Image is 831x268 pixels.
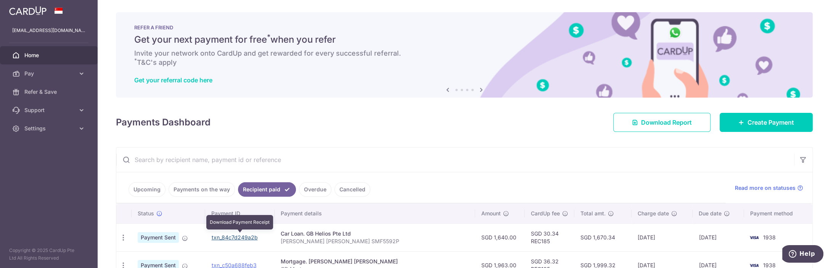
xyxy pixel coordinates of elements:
span: Amount [481,210,501,217]
div: Car Loan. GB Helios Pte Ltd [281,230,469,238]
th: Payment method [744,204,812,223]
input: Search by recipient name, payment id or reference [116,148,794,172]
p: [PERSON_NAME] [PERSON_NAME] SMF5592P [281,238,469,245]
span: Home [24,51,75,59]
div: Download Payment Receipt [206,215,273,229]
span: Total amt. [580,210,606,217]
a: Overdue [299,182,331,197]
span: Pay [24,70,75,77]
p: [EMAIL_ADDRESS][DOMAIN_NAME] [12,27,85,34]
span: Payment Sent [138,232,179,243]
iframe: Opens a widget where you can find more information [782,245,823,264]
th: Payment details [275,204,475,223]
span: CardUp fee [531,210,560,217]
th: Payment ID [205,204,275,223]
span: Charge date [638,210,669,217]
span: Support [24,106,75,114]
h4: Payments Dashboard [116,116,211,129]
a: Get your referral code here [134,76,212,84]
td: SGD 1,670.34 [574,223,632,251]
a: Upcoming [129,182,166,197]
span: Download Report [641,118,692,127]
span: 1938 [763,234,776,241]
span: Create Payment [747,118,794,127]
a: Create Payment [720,113,813,132]
h6: Invite your network onto CardUp and get rewarded for every successful referral. T&C's apply [134,49,794,67]
td: SGD 1,640.00 [475,223,525,251]
a: Recipient paid [238,182,296,197]
a: Read more on statuses [735,184,803,192]
a: Payments on the way [169,182,235,197]
img: CardUp [9,6,47,15]
a: txn_84c7d249a2b [211,234,257,241]
td: [DATE] [693,223,744,251]
a: Download Report [613,113,710,132]
span: Read more on statuses [735,184,796,192]
td: [DATE] [632,223,693,251]
td: SGD 30.34 REC185 [525,223,574,251]
a: Cancelled [334,182,370,197]
span: Status [138,210,154,217]
span: Due date [699,210,722,217]
img: RAF banner [116,12,813,98]
p: REFER A FRIEND [134,24,794,30]
h5: Get your next payment for free when you refer [134,34,794,46]
img: Bank Card [746,233,762,242]
div: Mortgage. [PERSON_NAME] [PERSON_NAME] [281,258,469,265]
span: Refer & Save [24,88,75,96]
span: Settings [24,125,75,132]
